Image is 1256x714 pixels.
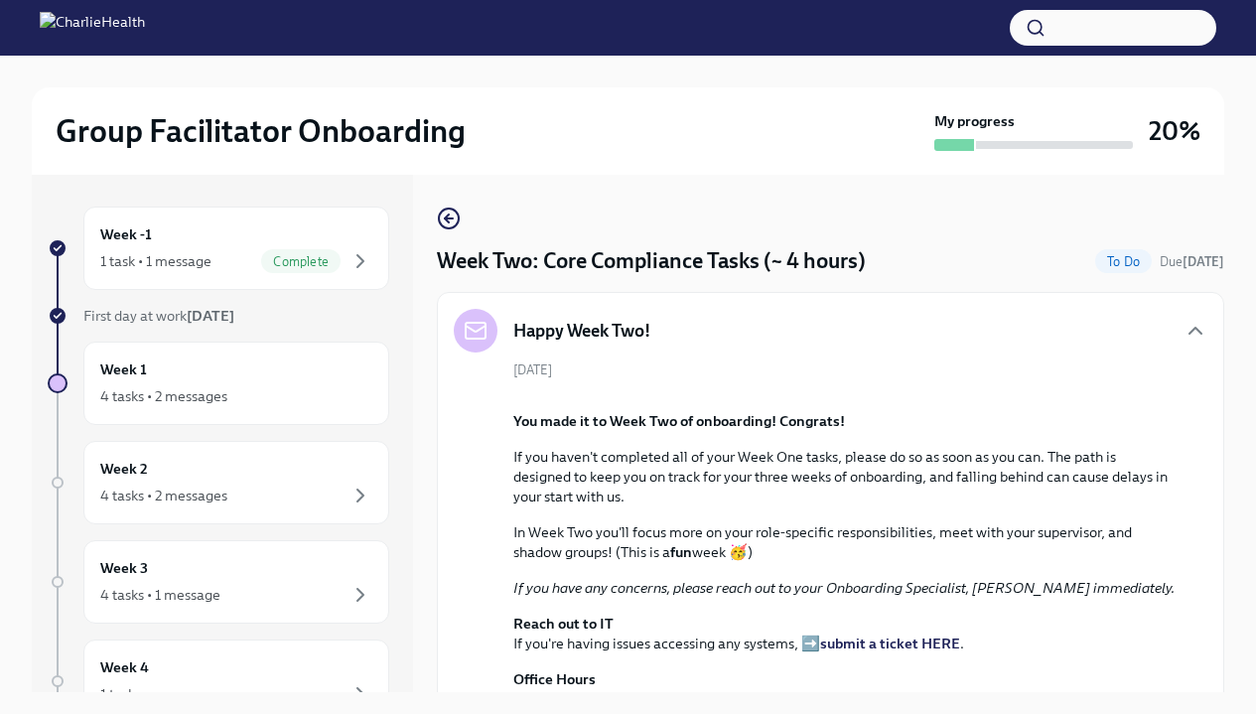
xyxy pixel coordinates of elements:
[100,684,135,704] div: 1 task
[513,360,552,379] span: [DATE]
[513,522,1176,562] p: In Week Two you'll focus more on your role-specific responsibilities, meet with your supervisor, ...
[513,447,1176,506] p: If you haven't completed all of your Week One tasks, please do so as soon as you can. The path is...
[513,579,1175,597] em: If you have any concerns, please reach out to your Onboarding Specialist, [PERSON_NAME] immediately.
[513,670,596,688] strong: Office Hours
[48,306,389,326] a: First day at work[DATE]
[513,615,614,633] strong: Reach out to IT
[1183,254,1224,269] strong: [DATE]
[513,319,650,343] h5: Happy Week Two!
[642,690,994,708] strong: Onboarding Office Hour every [DATE] from 3-4pm MT
[1149,113,1200,149] h3: 20%
[261,254,341,269] span: Complete
[48,207,389,290] a: Week -11 task • 1 messageComplete
[100,223,152,245] h6: Week -1
[100,656,149,678] h6: Week 4
[437,246,866,276] h4: Week Two: Core Compliance Tasks (~ 4 hours)
[48,540,389,624] a: Week 34 tasks • 1 message
[100,458,148,480] h6: Week 2
[513,412,845,430] strong: You made it to Week Two of onboarding! Congrats!
[48,342,389,425] a: Week 14 tasks • 2 messages
[513,614,1176,653] p: If you're having issues accessing any systems, ➡️ .
[670,543,692,561] strong: fun
[1160,252,1224,271] span: September 29th, 2025 10:00
[100,386,227,406] div: 4 tasks • 2 messages
[1095,254,1152,269] span: To Do
[187,307,234,325] strong: [DATE]
[100,486,227,505] div: 4 tasks • 2 messages
[48,441,389,524] a: Week 24 tasks • 2 messages
[83,307,234,325] span: First day at work
[100,585,220,605] div: 4 tasks • 1 message
[820,635,960,652] a: submit a ticket HERE
[100,251,211,271] div: 1 task • 1 message
[100,557,148,579] h6: Week 3
[1160,254,1224,269] span: Due
[934,111,1015,131] strong: My progress
[100,358,147,380] h6: Week 1
[40,12,145,44] img: CharlieHealth
[56,111,466,151] h2: Group Facilitator Onboarding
